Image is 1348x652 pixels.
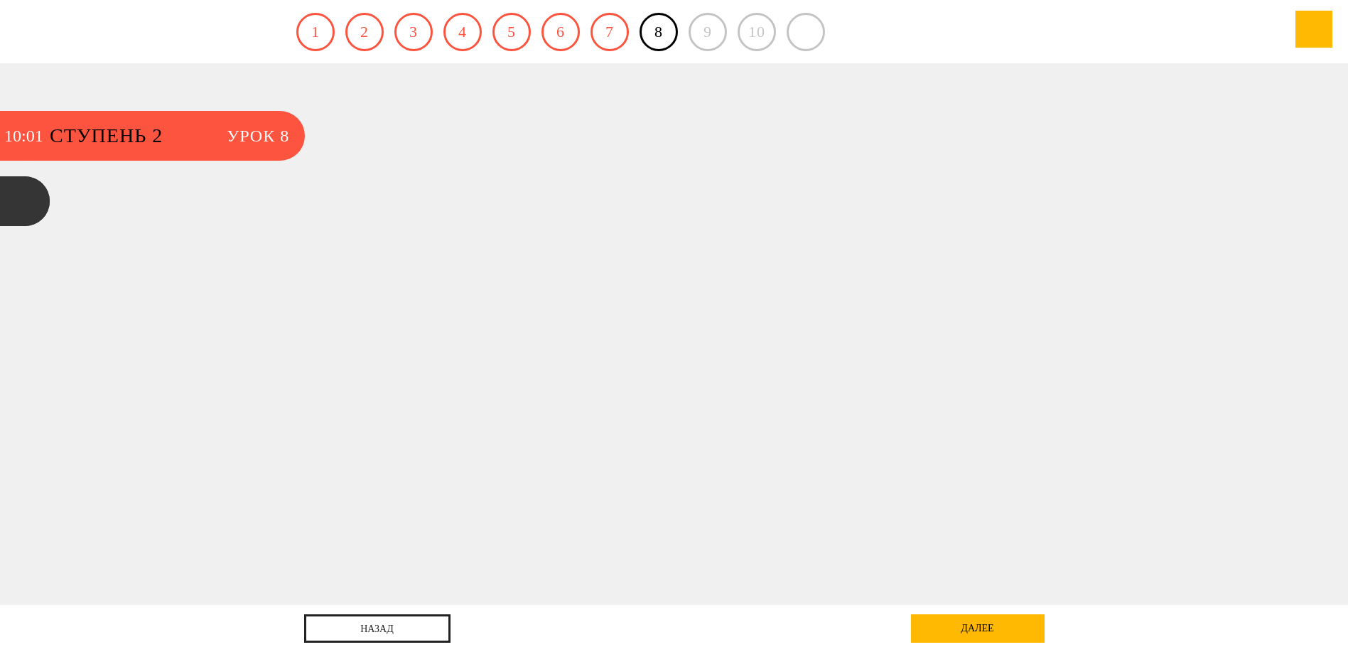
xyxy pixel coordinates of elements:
[227,111,289,161] span: Урок 8
[689,13,727,51] div: 9
[443,13,482,51] a: 4
[541,13,580,51] a: 6
[304,614,451,643] a: назад
[345,13,384,51] a: 2
[50,111,212,161] span: Ступень 2
[492,13,531,51] a: 5
[26,111,43,161] div: 01
[394,13,433,51] a: 3
[296,13,335,51] a: 1
[21,111,26,161] div: :
[591,13,629,51] a: 7
[738,13,776,51] div: 10
[911,614,1045,643] div: далее
[4,111,21,161] div: 10
[640,13,678,51] a: 8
